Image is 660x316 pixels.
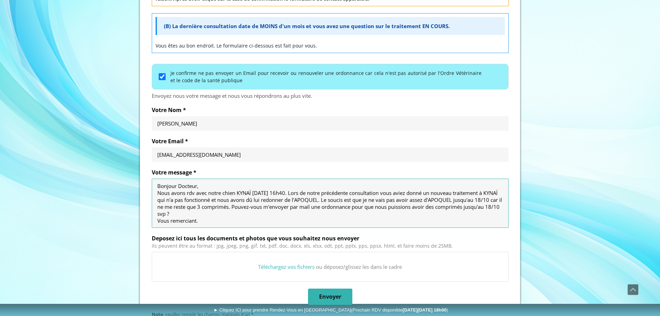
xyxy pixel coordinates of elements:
textarea: Bonjour Docteur, Nous avons rdv avec notre chien KYNAÏ [DATE] 16h40. Lors de notre précédente con... [157,182,503,224]
input: Votre Nom * [157,120,503,127]
label: Votre Email * [152,138,509,145]
input: Votre Email * [157,151,503,158]
span: Envoyer [319,293,341,300]
span: (B) La dernière consultation date de MOINS d'un mois et vous avez une question sur le traitement ... [164,23,450,29]
label: Votre Nom * [152,106,509,113]
label: Votre message * [152,169,509,176]
button: Envoyer [308,289,352,305]
p: Vous êtes au bon endroit. Le formulaire ci-dessous est fait pour vous. [156,42,505,49]
label: Deposez ici tous les documents et photos que vous souhaitez nous envoyer [152,235,509,242]
label: Je confirme ne pas envoyer un Email pour recevoir ou renouveler une ordonnance car cela n'est pas... [170,69,482,84]
a: Défiler vers le haut [627,284,639,295]
span: Défiler vers le haut [628,284,638,295]
div: Ils peuvent être au format : jpg, jpeg, png, gif, txt, pdf, doc, docx, xls, xlsx, odt, ppt, pptx,... [152,243,509,249]
div: Envoyez nous votre message et nous vous répondrons au plus vite. [152,92,509,100]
